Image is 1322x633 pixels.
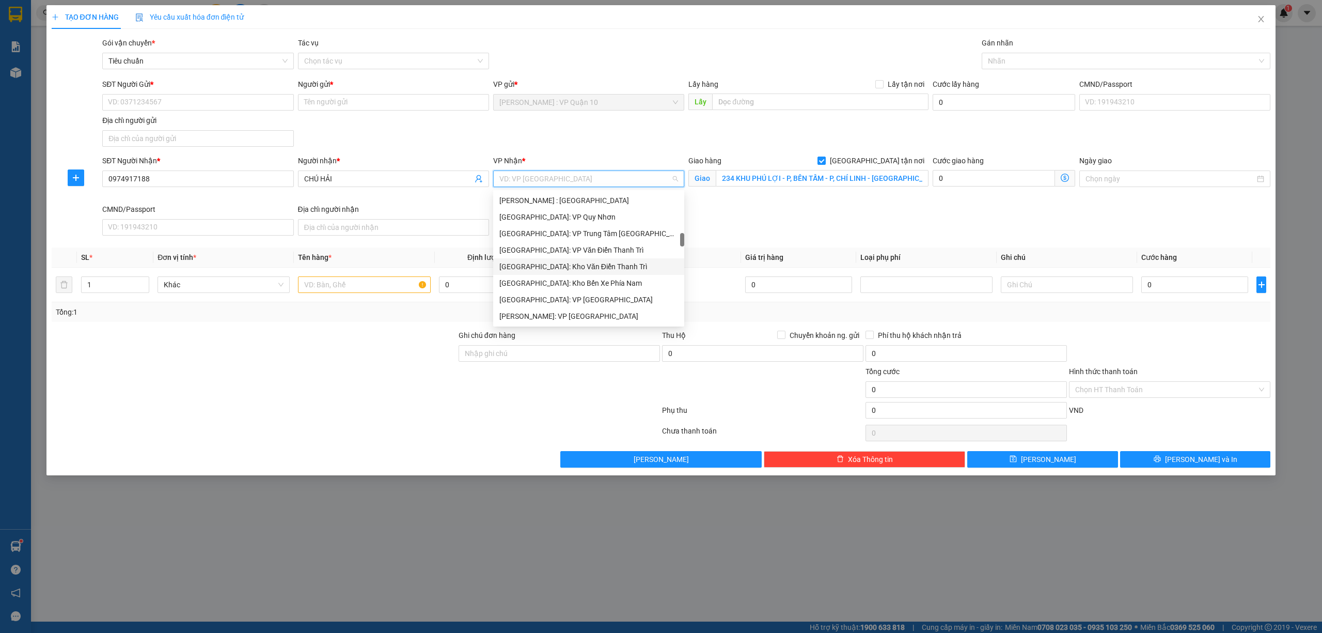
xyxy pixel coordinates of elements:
div: [GEOGRAPHIC_DATA]: VP Quy Nhơn [499,211,678,223]
input: VD: Bàn, Ghế [298,276,430,293]
div: Người nhận [298,155,489,166]
div: [GEOGRAPHIC_DATA]: VP [GEOGRAPHIC_DATA] [499,294,678,305]
button: deleteXóa Thông tin [764,451,965,468]
span: [PERSON_NAME] [1021,454,1076,465]
div: VP gửi [493,79,684,90]
span: [PERSON_NAME] và In [1165,454,1237,465]
input: Địa chỉ của người nhận [298,219,489,236]
span: Đơn vị tính [158,253,196,261]
span: delete [837,455,844,464]
span: plus [68,174,84,182]
span: close [1257,15,1265,23]
label: Ghi chú đơn hàng [459,331,515,339]
div: Hà Nội: VP Tây Hồ [493,291,684,308]
th: Loại phụ phí [856,248,997,268]
div: [PERSON_NAME]: VP [GEOGRAPHIC_DATA] [499,311,678,322]
input: Cước lấy hàng [933,94,1075,111]
input: 0 [745,276,852,293]
div: Khánh Hòa: VP Trung Tâm TP Nha Trang [493,225,684,242]
span: plus [1257,281,1266,289]
button: delete [56,276,72,293]
label: Cước giao hàng [933,157,984,165]
div: Nha Trang: Kho Bến Xe Phía Nam [493,275,684,291]
span: Phí thu hộ khách nhận trả [874,330,966,341]
div: CMND/Passport [102,204,293,215]
button: plus [68,169,84,186]
span: Lấy [688,94,712,110]
span: [PHONE_NUMBER] [4,35,78,53]
span: Thu Hộ [662,331,686,339]
span: dollar-circle [1061,174,1069,182]
div: [GEOGRAPHIC_DATA]: VP Văn Điển Thanh Trì [499,244,678,256]
span: Giao [688,170,716,187]
div: [GEOGRAPHIC_DATA]: VP Trung Tâm [GEOGRAPHIC_DATA] [499,228,678,239]
span: plus [52,13,59,21]
span: save [1010,455,1017,464]
div: SĐT Người Gửi [102,79,293,90]
button: save[PERSON_NAME] [967,451,1118,468]
span: VND [1069,406,1083,414]
div: Hồ Chí Minh: VP Quận Tân Bình [493,308,684,325]
input: Ghi Chú [1001,276,1133,293]
button: [PERSON_NAME] [560,451,762,468]
span: Gói vận chuyển [102,39,155,47]
input: Địa chỉ của người gửi [102,130,293,147]
input: Dọc đường [712,94,928,110]
label: Tác vụ [298,39,319,47]
label: Gán nhãn [982,39,1013,47]
div: Địa chỉ người gửi [102,115,293,126]
input: Giao tận nơi [716,170,928,187]
div: SĐT Người Nhận [102,155,293,166]
span: [GEOGRAPHIC_DATA] tận nơi [826,155,928,166]
div: [GEOGRAPHIC_DATA]: Kho Bến Xe Phía Nam [499,277,678,289]
input: Ngày giao [1085,173,1255,184]
span: Tên hàng [298,253,332,261]
img: icon [135,13,144,22]
span: Tổng cước [865,367,900,376]
label: Hình thức thanh toán [1069,367,1138,376]
span: Yêu cầu xuất hóa đơn điện tử [135,13,244,21]
span: Lấy hàng [688,80,718,88]
span: Hồ Chí Minh : VP Quận 10 [499,95,678,110]
div: Hồ Chí Minh : Kho Quận 12 [493,192,684,209]
input: Ghi chú đơn hàng [459,345,660,362]
div: Phụ thu [661,405,864,423]
label: Ngày giao [1079,157,1112,165]
label: Cước lấy hàng [933,80,979,88]
span: Lấy tận nơi [884,79,928,90]
div: Địa chỉ người nhận [298,204,489,215]
span: Chuyển khoản ng. gửi [785,330,863,341]
strong: PHIẾU DÁN LÊN HÀNG [69,5,204,19]
span: user-add [475,175,483,183]
span: [PERSON_NAME] [634,454,689,465]
span: Tiêu chuẩn [108,53,287,69]
button: plus [1256,276,1266,293]
div: Tổng: 1 [56,306,510,318]
span: Giá trị hàng [745,253,783,261]
span: printer [1154,455,1161,464]
span: Xóa Thông tin [848,454,893,465]
div: Bình Định: VP Quy Nhơn [493,209,684,225]
div: Hà Nội: VP Văn Điển Thanh Trì [493,242,684,258]
strong: CSKH: [28,35,55,44]
div: Hà Nội: Kho Văn Điển Thanh Trì [493,258,684,275]
span: Mã đơn: VP101410250001 [4,63,154,76]
span: Định lượng [467,253,504,261]
button: printer[PERSON_NAME] và In [1120,451,1271,468]
div: CMND/Passport [1079,79,1270,90]
span: TẠO ĐƠN HÀNG [52,13,119,21]
div: [PERSON_NAME] : [GEOGRAPHIC_DATA] [499,195,678,206]
span: Cước hàng [1141,253,1177,261]
span: VP Nhận [493,157,522,165]
th: Ghi chú [997,248,1137,268]
span: Giao hàng [688,157,721,165]
div: Chưa thanh toán [661,425,864,443]
span: Khác [164,277,284,292]
input: Cước giao hàng [933,170,1055,187]
span: SL [81,253,89,261]
div: Người gửi [298,79,489,90]
span: CÔNG TY TNHH CHUYỂN PHÁT NHANH BẢO AN [90,35,190,54]
button: Close [1247,5,1276,34]
div: [GEOGRAPHIC_DATA]: Kho Văn Điển Thanh Trì [499,261,678,272]
span: Ngày in phiếu: 09:23 ngày [65,21,208,32]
